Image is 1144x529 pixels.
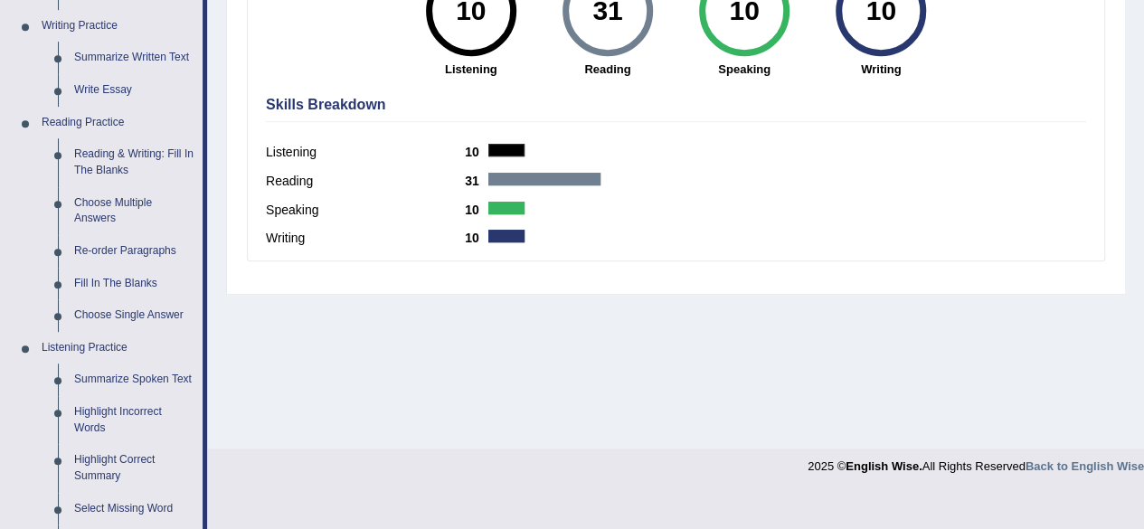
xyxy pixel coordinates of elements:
[33,332,203,364] a: Listening Practice
[33,107,203,139] a: Reading Practice
[66,444,203,492] a: Highlight Correct Summary
[66,74,203,107] a: Write Essay
[66,493,203,525] a: Select Missing Word
[846,459,922,473] strong: English Wise.
[266,172,465,191] label: Reading
[66,42,203,74] a: Summarize Written Text
[33,10,203,43] a: Writing Practice
[1026,459,1144,473] a: Back to English Wise
[548,61,667,78] strong: Reading
[66,187,203,235] a: Choose Multiple Answers
[822,61,941,78] strong: Writing
[266,201,465,220] label: Speaking
[66,138,203,186] a: Reading & Writing: Fill In The Blanks
[66,396,203,444] a: Highlight Incorrect Words
[66,364,203,396] a: Summarize Spoken Text
[411,61,530,78] strong: Listening
[66,299,203,332] a: Choose Single Answer
[808,449,1144,475] div: 2025 © All Rights Reserved
[685,61,803,78] strong: Speaking
[465,231,488,245] b: 10
[266,97,1086,113] h4: Skills Breakdown
[266,143,465,162] label: Listening
[465,174,488,188] b: 31
[266,229,465,248] label: Writing
[66,235,203,268] a: Re-order Paragraphs
[66,268,203,300] a: Fill In The Blanks
[465,145,488,159] b: 10
[465,203,488,217] b: 10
